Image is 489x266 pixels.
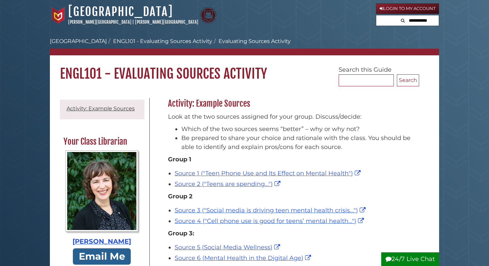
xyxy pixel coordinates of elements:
strong: Group 1 [168,156,191,163]
a: Login to My Account [376,3,439,14]
img: Profile Photo [66,150,138,232]
li: Which of the two sources seems “better” – why or why not? [181,125,416,134]
h2: Activity: Example Sources [165,98,419,109]
a: ENGL101 - Evaluating Sources Activity [113,38,212,44]
h1: ENGL101 - Evaluating Sources Activity [50,55,439,82]
i: Search [401,18,405,23]
a: Email Me [73,248,131,265]
a: [GEOGRAPHIC_DATA] [50,38,107,44]
nav: breadcrumb [50,37,439,55]
a: Source 6 (Mental Health in the Digital Age) [175,254,313,262]
button: Search [399,15,407,24]
li: Be prepared to share your choice and rationale with the class. You should be able to identify and... [181,134,416,152]
a: Source 2 ("Teens are spending...") [175,180,282,188]
a: [PERSON_NAME][GEOGRAPHIC_DATA] [68,19,131,25]
span: | [132,19,134,25]
a: Source 1 ("Teen Phone Use and Its Effect on Mental Health") [175,170,362,177]
a: Source 3 ("Social media is driving teen mental health crisis...") [175,207,367,214]
a: Profile Photo [PERSON_NAME] [64,150,140,247]
h2: Your Class Librarian [60,136,143,147]
div: [PERSON_NAME] [64,237,140,247]
strong: Group 3: [168,230,194,237]
img: Calvin Theological Seminary [200,7,217,24]
a: Activity: Example Sources [67,105,135,112]
li: Evaluating Sources Activity [212,37,291,45]
button: Search [397,74,419,86]
a: Source 4 ("Cell phone use is good for teens’ mental health...") [175,217,366,225]
strong: Group 2 [168,193,193,200]
button: 24/7 Live Chat [381,252,439,266]
img: Calvin University [50,7,67,24]
p: Look at the two sources assigned for your group. Discuss/decide: [168,112,416,121]
a: [PERSON_NAME][GEOGRAPHIC_DATA] [135,19,198,25]
a: [GEOGRAPHIC_DATA] [68,4,173,19]
a: Source 5 (Social Media Wellness) [175,244,282,251]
